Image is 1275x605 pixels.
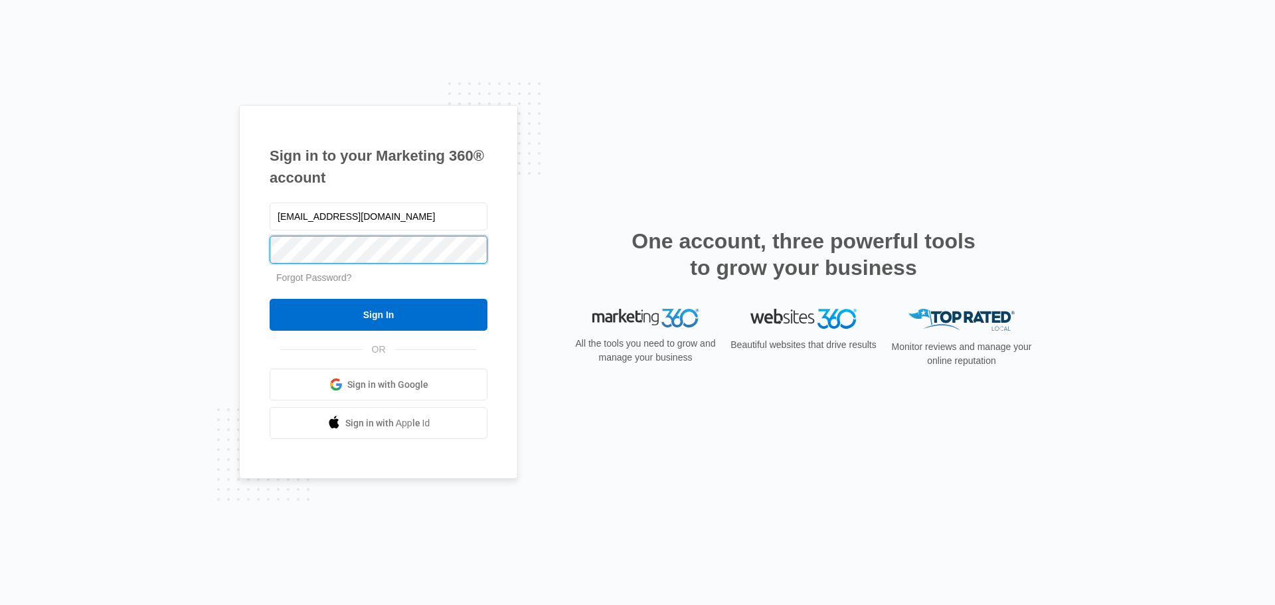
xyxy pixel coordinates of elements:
img: Top Rated Local [908,309,1015,331]
p: Monitor reviews and manage your online reputation [887,340,1036,368]
a: Sign in with Google [270,369,487,400]
h2: One account, three powerful tools to grow your business [628,228,979,281]
span: Sign in with Apple Id [345,416,430,430]
h1: Sign in to your Marketing 360® account [270,145,487,189]
p: All the tools you need to grow and manage your business [571,337,720,365]
span: Sign in with Google [347,378,428,392]
img: Websites 360 [750,309,857,328]
input: Email [270,203,487,230]
img: Marketing 360 [592,309,699,327]
a: Forgot Password? [276,272,352,283]
span: OR [363,343,395,357]
a: Sign in with Apple Id [270,407,487,439]
p: Beautiful websites that drive results [729,338,878,352]
input: Sign In [270,299,487,331]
